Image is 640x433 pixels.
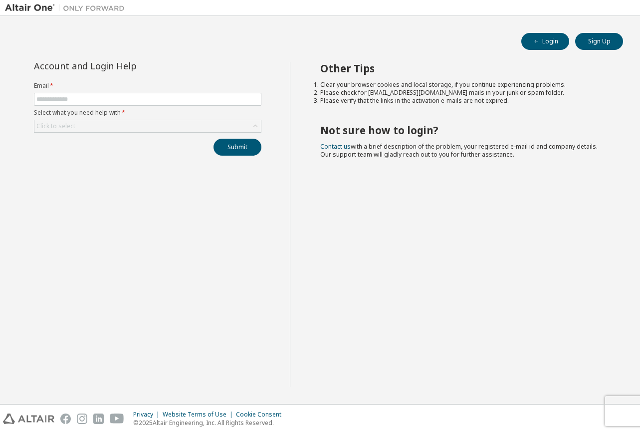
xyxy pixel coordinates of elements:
[163,411,236,419] div: Website Terms of Use
[320,97,605,105] li: Please verify that the links in the activation e-mails are not expired.
[320,142,598,159] span: with a brief description of the problem, your registered e-mail id and company details. Our suppo...
[236,411,287,419] div: Cookie Consent
[3,414,54,424] img: altair_logo.svg
[320,142,351,151] a: Contact us
[320,89,605,97] li: Please check for [EMAIL_ADDRESS][DOMAIN_NAME] mails in your junk or spam folder.
[34,109,261,117] label: Select what you need help with
[575,33,623,50] button: Sign Up
[133,411,163,419] div: Privacy
[320,62,605,75] h2: Other Tips
[34,120,261,132] div: Click to select
[521,33,569,50] button: Login
[93,414,104,424] img: linkedin.svg
[34,82,261,90] label: Email
[36,122,75,130] div: Click to select
[320,81,605,89] li: Clear your browser cookies and local storage, if you continue experiencing problems.
[77,414,87,424] img: instagram.svg
[110,414,124,424] img: youtube.svg
[60,414,71,424] img: facebook.svg
[213,139,261,156] button: Submit
[133,419,287,427] p: © 2025 Altair Engineering, Inc. All Rights Reserved.
[320,124,605,137] h2: Not sure how to login?
[5,3,130,13] img: Altair One
[34,62,216,70] div: Account and Login Help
